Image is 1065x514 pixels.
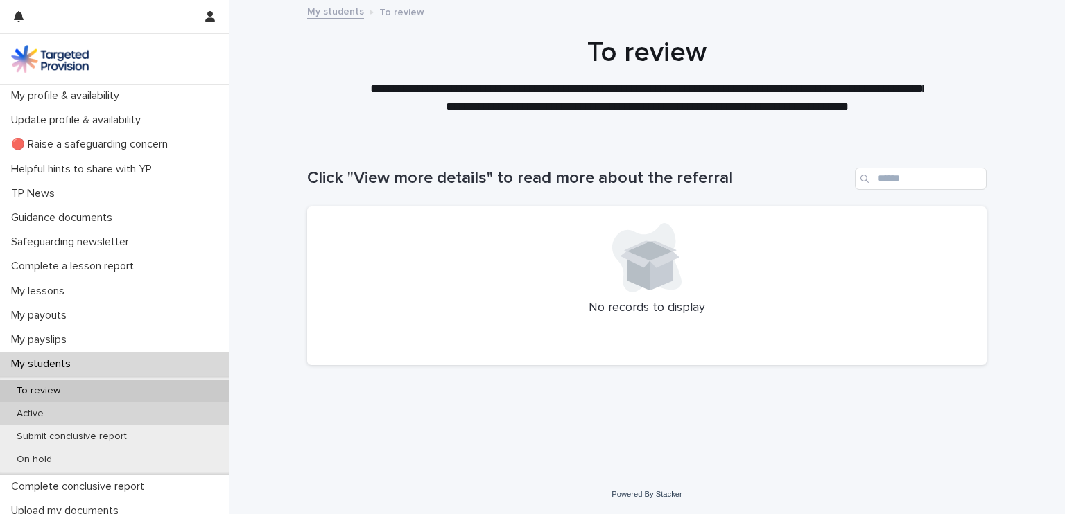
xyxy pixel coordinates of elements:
[6,408,55,420] p: Active
[6,357,82,371] p: My students
[6,260,145,273] p: Complete a lesson report
[6,138,179,151] p: 🔴 Raise a safeguarding concern
[6,431,138,443] p: Submit conclusive report
[6,163,163,176] p: Helpful hints to share with YP
[379,3,424,19] p: To review
[855,168,987,190] input: Search
[6,480,155,493] p: Complete conclusive report
[6,333,78,346] p: My payslips
[6,211,123,224] p: Guidance documents
[307,36,987,69] h1: To review
[6,309,78,322] p: My payouts
[6,385,71,397] p: To review
[6,187,66,200] p: TP News
[11,45,89,73] img: M5nRWzHhSzIhMunXDL62
[324,301,970,316] p: No records to display
[6,454,63,466] p: On hold
[6,114,152,127] p: Update profile & availability
[307,168,849,188] h1: Click "View more details" to read more about the referral
[6,236,140,249] p: Safeguarding newsletter
[612,490,682,498] a: Powered By Stacker
[6,285,76,298] p: My lessons
[6,89,130,103] p: My profile & availability
[307,3,364,19] a: My students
